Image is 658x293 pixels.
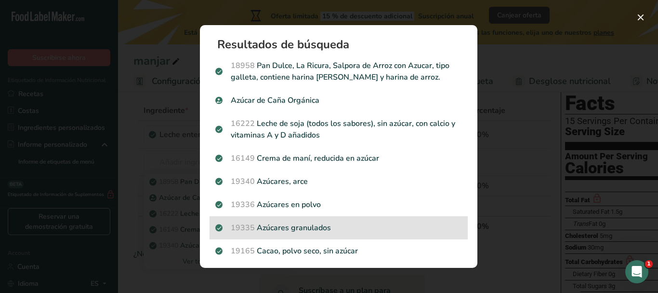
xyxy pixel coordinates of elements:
span: 19335 [231,223,255,233]
p: Azúcares granulados [215,222,462,234]
p: Cacao, polvo seco, sin azúcar [215,245,462,257]
p: Azúcar de Caña Orgánica [215,95,462,106]
iframe: Intercom live chat [625,260,648,283]
span: 19340 [231,176,255,187]
span: 1 [645,260,653,268]
h1: Resultados de búsqueda [217,39,468,50]
span: 19336 [231,199,255,210]
span: 18958 [231,60,255,71]
span: 16222 [231,118,255,129]
span: 16149 [231,153,255,164]
p: Crema de maní, reducida en azúcar [215,153,462,164]
span: 19165 [231,246,255,256]
p: Azúcares en polvo [215,199,462,210]
p: Azúcares, arce [215,176,462,187]
p: Leche de soja (todos los sabores), sin azúcar, con calcio y vitaminas A y D añadidos [215,118,462,141]
p: Pan Dulce, La Ricura, Salpora de Arroz con Azucar, tipo galleta, contiene harina [PERSON_NAME] y ... [215,60,462,83]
